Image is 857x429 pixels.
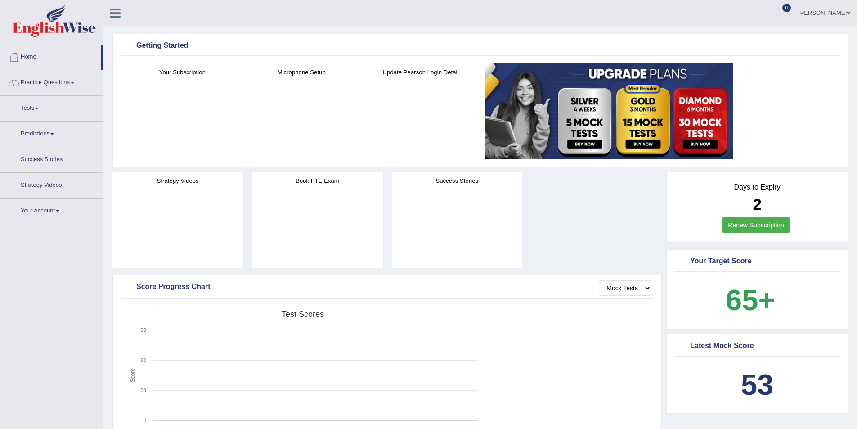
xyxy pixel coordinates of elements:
[753,195,761,213] b: 2
[112,176,243,185] h4: Strategy Videos
[252,176,382,185] h4: Book PTE Exam
[485,63,733,159] img: small5.jpg
[123,280,651,294] div: Score Progress Chart
[677,255,838,268] div: Your Target Score
[741,368,773,401] b: 53
[0,45,101,67] a: Home
[722,217,790,233] a: Renew Subscription
[0,199,103,221] a: Your Account
[782,4,791,12] span: 0
[0,96,103,118] a: Tests
[726,284,775,316] b: 65+
[282,310,324,319] tspan: Test scores
[141,357,146,363] text: 60
[130,368,136,383] tspan: Score
[366,68,476,77] h4: Update Pearson Login Detail
[677,183,838,191] h4: Days to Expiry
[123,39,838,53] div: Getting Started
[392,176,522,185] h4: Success Stories
[677,339,838,353] div: Latest Mock Score
[0,122,103,144] a: Predictions
[247,68,357,77] h4: Microphone Setup
[0,70,103,93] a: Practice Questions
[0,173,103,195] a: Strategy Videos
[141,388,146,393] text: 30
[127,68,238,77] h4: Your Subscription
[144,418,146,423] text: 0
[0,147,103,170] a: Success Stories
[141,327,146,333] text: 90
